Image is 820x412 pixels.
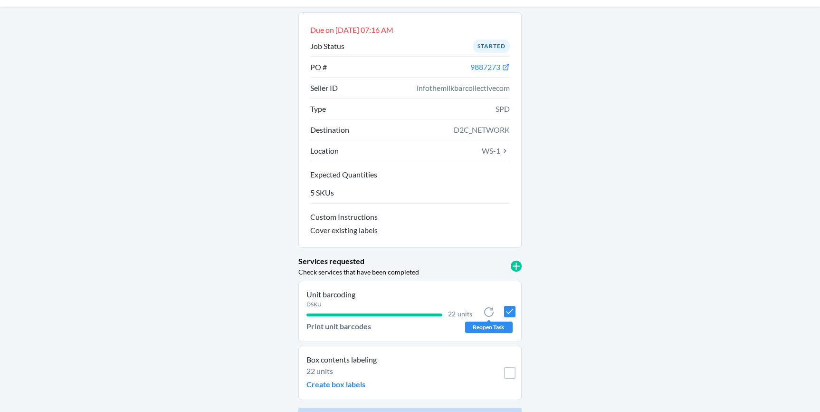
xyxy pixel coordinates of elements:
[310,169,510,182] button: Expected Quantities
[417,82,510,94] span: infothemilkbarcollectivecom
[306,319,371,334] button: Print unit barcodes
[458,310,472,318] span: units
[306,377,365,392] button: Create box labels
[470,63,510,71] a: 9887273
[310,211,510,225] button: Custom Instructions
[306,289,472,300] p: Unit barcoding
[306,379,365,390] p: Create box labels
[310,211,510,223] p: Custom Instructions
[306,365,333,377] p: 22 units
[306,300,322,309] p: DSKU
[298,255,364,267] p: Services requested
[298,267,419,277] p: Check services that have been completed
[306,321,371,332] p: Print unit barcodes
[310,103,326,115] p: Type
[306,354,472,365] p: Box contents labeling
[310,145,339,157] p: Location
[310,82,338,94] p: Seller ID
[310,24,510,36] p: Due on [DATE] 07:16 AM
[310,61,327,73] p: PO #
[454,124,510,136] span: D2C_NETWORK
[448,310,456,318] span: 22
[310,187,334,198] p: 5 SKUs
[465,322,513,333] div: Reopen Task
[470,62,500,71] span: 9887273
[310,40,344,52] p: Job Status
[496,103,510,115] span: SPD
[473,39,510,53] div: Started
[482,146,510,155] a: WS-1
[310,124,349,136] p: Destination
[310,225,378,236] p: Cover existing labels
[310,169,510,180] p: Expected Quantities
